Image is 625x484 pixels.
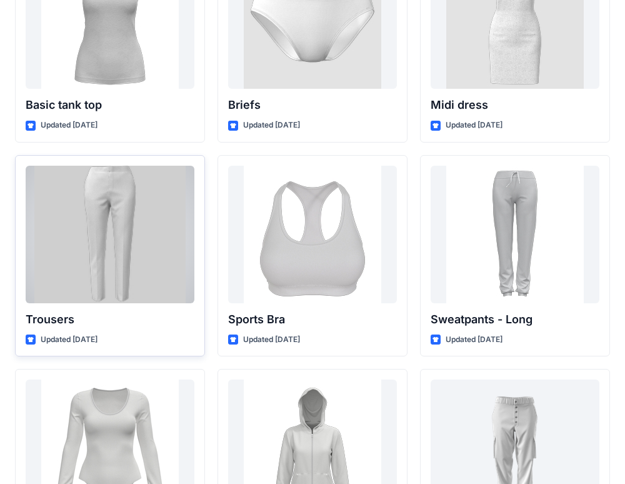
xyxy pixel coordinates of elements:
[243,119,300,132] p: Updated [DATE]
[41,333,97,346] p: Updated [DATE]
[446,119,502,132] p: Updated [DATE]
[26,166,194,303] a: Trousers
[446,333,502,346] p: Updated [DATE]
[41,119,97,132] p: Updated [DATE]
[228,96,397,114] p: Briefs
[26,311,194,328] p: Trousers
[228,311,397,328] p: Sports Bra
[26,96,194,114] p: Basic tank top
[228,166,397,303] a: Sports Bra
[431,311,599,328] p: Sweatpants - Long
[431,96,599,114] p: Midi dress
[243,333,300,346] p: Updated [DATE]
[431,166,599,303] a: Sweatpants - Long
